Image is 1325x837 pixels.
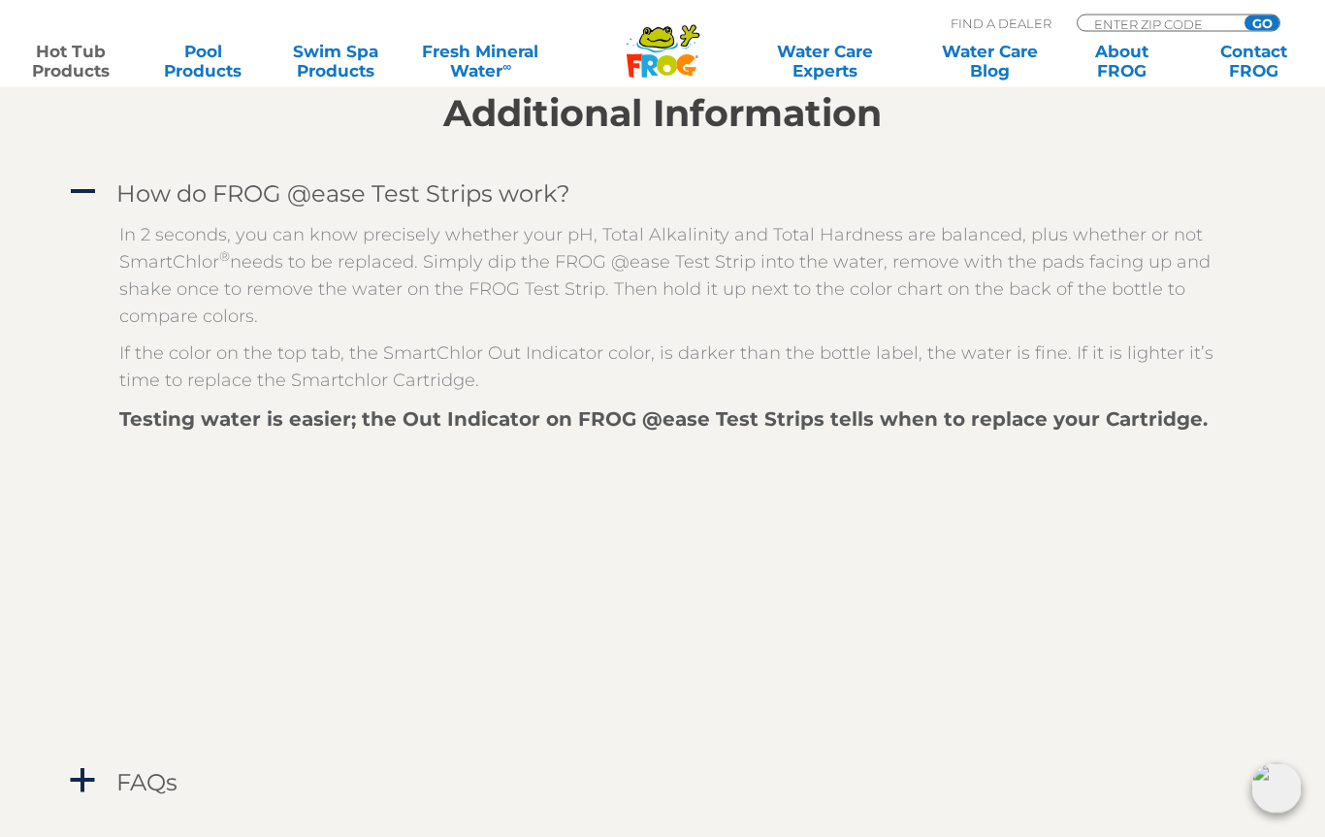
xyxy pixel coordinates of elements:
[1071,42,1174,80] a: AboutFROG
[1244,16,1279,31] input: GO
[416,42,545,80] a: Fresh MineralWater∞
[502,59,511,74] sup: ∞
[119,222,1235,331] p: In 2 seconds, you can know precisely whether your pH, Total Alkalinity and Total Hardness are bal...
[68,767,97,796] span: a
[66,93,1259,136] h2: Additional Information
[19,42,122,80] a: Hot TubProducts
[66,765,1259,801] a: a FAQs
[951,15,1051,32] p: Find A Dealer
[119,340,1235,395] p: If the color on the top tab, the SmartChlor Out Indicator color, is darker than the bottle label,...
[68,178,97,208] span: A
[741,42,908,80] a: Water CareExperts
[284,42,387,80] a: Swim SpaProducts
[1092,16,1223,32] input: Zip Code Form
[219,249,230,265] sup: ®
[938,42,1041,80] a: Water CareBlog
[66,177,1259,212] a: A How do FROG @ease Test Strips work?
[116,181,570,208] h4: How do FROG @ease Test Strips work?
[151,42,254,80] a: PoolProducts
[119,408,1208,432] strong: Testing water is easier; the Out Indicator on FROG @ease Test Strips tells when to replace your C...
[119,435,662,741] iframe: FROG® @ease® Testing Strips
[116,770,178,796] h4: FAQs
[1251,763,1302,814] img: openIcon
[1203,42,1306,80] a: ContactFROG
